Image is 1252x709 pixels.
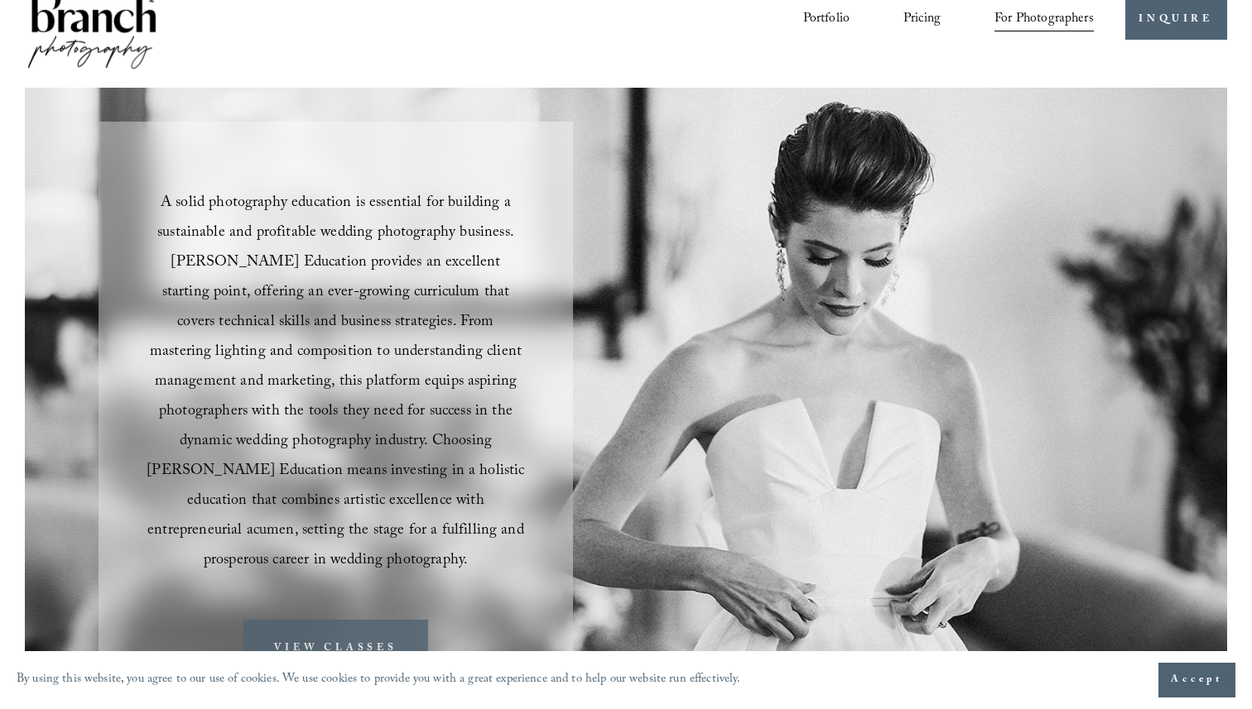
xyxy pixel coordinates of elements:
a: folder dropdown [994,5,1094,33]
a: Portfolio [803,5,850,33]
span: Accept [1171,672,1223,688]
span: A solid photography education is essential for building a sustainable and profitable wedding phot... [147,191,528,574]
a: VIEW CLASSES [243,620,428,678]
p: By using this website, you agree to our use of cookies. We use cookies to provide you with a grea... [17,668,741,692]
span: For Photographers [994,7,1094,32]
button: Accept [1158,663,1235,697]
a: Pricing [903,5,941,33]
